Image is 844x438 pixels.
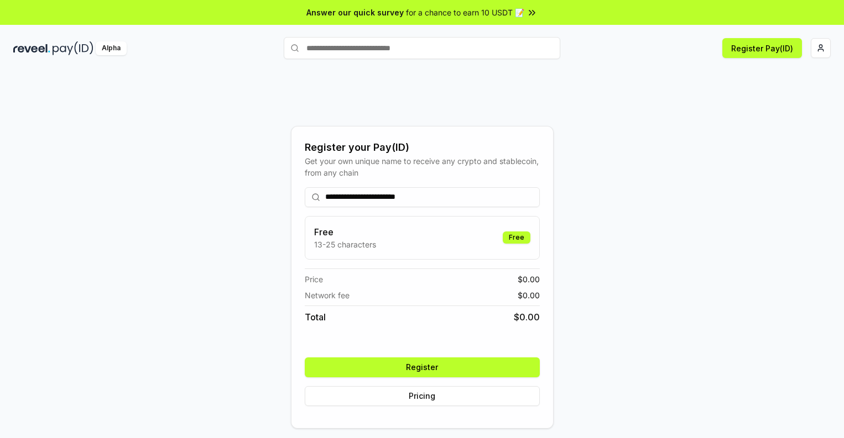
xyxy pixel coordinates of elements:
[305,310,326,324] span: Total
[503,231,530,244] div: Free
[305,357,540,377] button: Register
[305,155,540,178] div: Get your own unique name to receive any crypto and stablecoin, from any chain
[305,386,540,406] button: Pricing
[722,38,802,58] button: Register Pay(ID)
[305,273,323,285] span: Price
[314,239,376,250] p: 13-25 characters
[53,41,93,55] img: pay_id
[518,289,540,301] span: $ 0.00
[305,140,540,155] div: Register your Pay(ID)
[514,310,540,324] span: $ 0.00
[305,289,350,301] span: Network fee
[406,7,524,18] span: for a chance to earn 10 USDT 📝
[518,273,540,285] span: $ 0.00
[306,7,404,18] span: Answer our quick survey
[13,41,50,55] img: reveel_dark
[96,41,127,55] div: Alpha
[314,225,376,239] h3: Free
